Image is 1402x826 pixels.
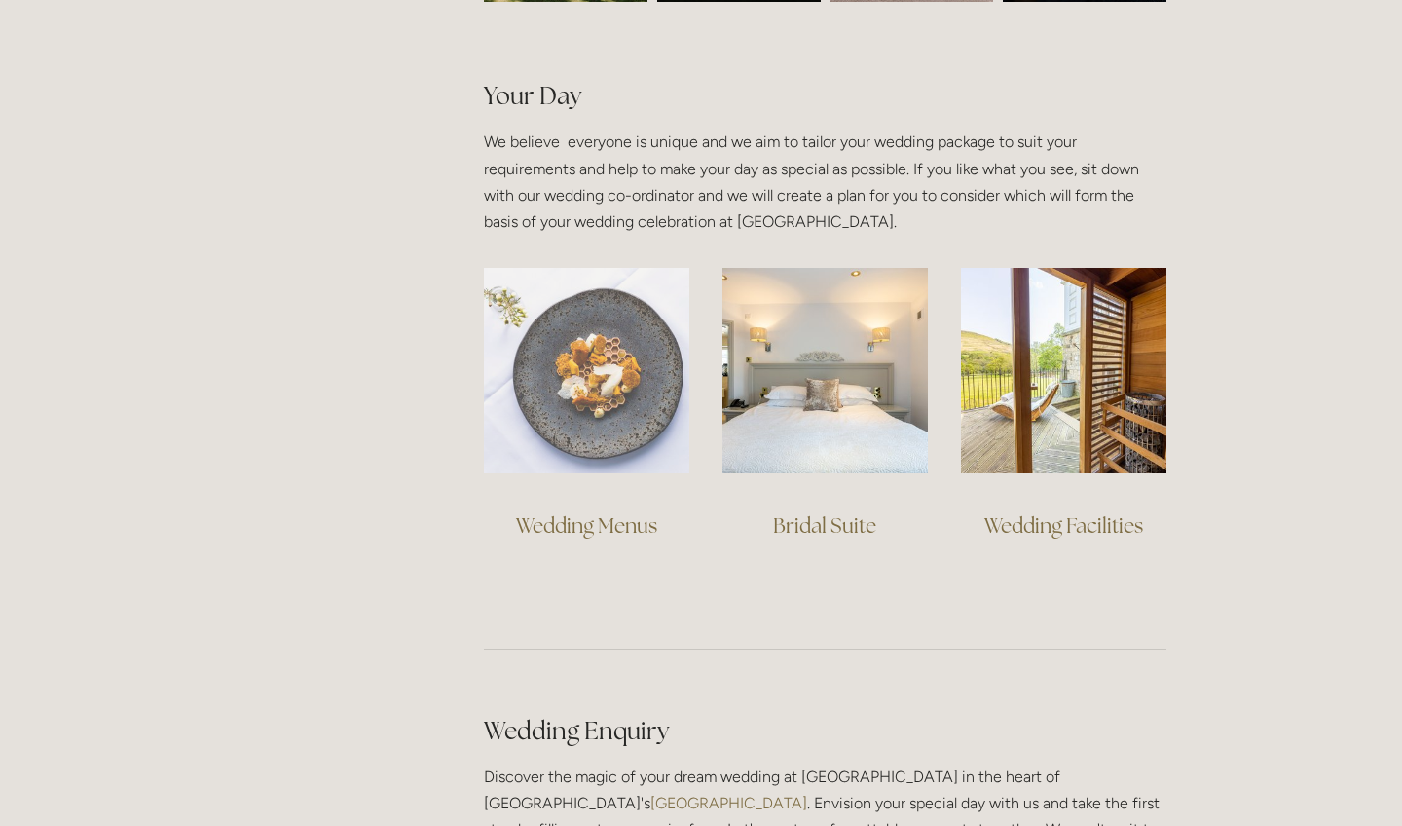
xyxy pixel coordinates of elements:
[484,714,1166,748] h2: Wedding Enquiry
[773,512,876,539] a: Bridal Suite
[650,794,807,812] a: [GEOGRAPHIC_DATA]
[961,268,1166,473] img: Deck of one of the rooms at Losehill Hotel and Spa.
[484,268,689,473] img: High Gastronomy Dessert Dish - Losehill House Hotel & Spa
[984,512,1143,539] a: Wedding Facilities
[722,268,928,473] img: Image of one of the hotel rooms at Losehill House Hotel & Spa
[484,129,1166,235] p: We believe everyone is unique and we aim to tailor your wedding package to suit your requirements...
[484,45,1166,113] h2: Your Day
[516,512,657,539] a: Wedding Menus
